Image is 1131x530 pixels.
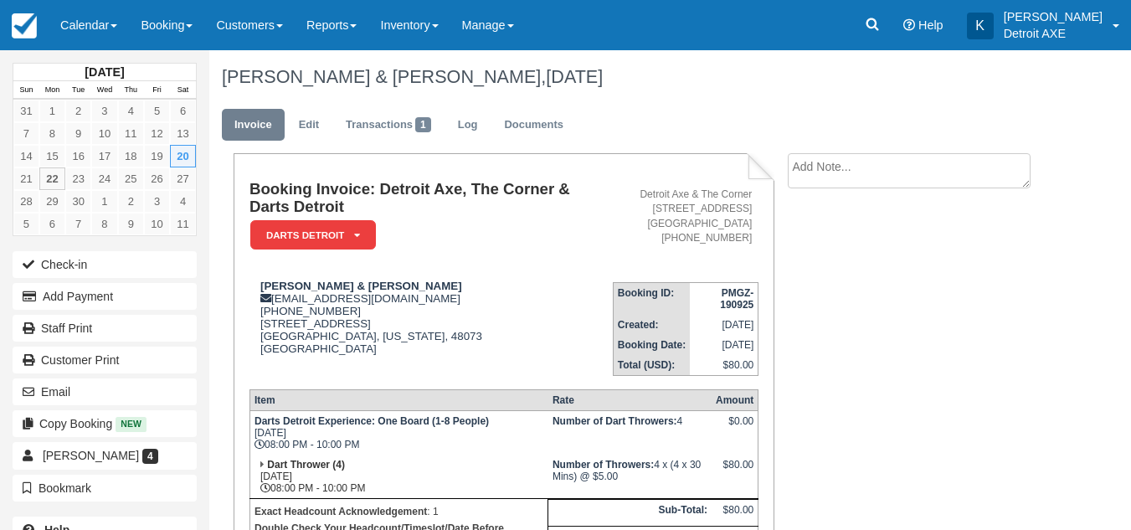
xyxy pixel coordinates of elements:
[85,65,124,79] strong: [DATE]
[144,81,170,100] th: Fri
[13,213,39,235] a: 5
[39,100,65,122] a: 1
[548,455,712,499] td: 4 x (4 x 30 Mins) @ $5.00
[13,283,197,310] button: Add Payment
[613,355,690,376] th: Total (USD):
[118,190,144,213] a: 2
[91,190,117,213] a: 1
[548,500,712,526] th: Sub-Total:
[39,81,65,100] th: Mon
[13,122,39,145] a: 7
[249,280,613,376] div: [EMAIL_ADDRESS][DOMAIN_NAME] [PHONE_NUMBER] [STREET_ADDRESS] [GEOGRAPHIC_DATA], [US_STATE], 48073...
[91,100,117,122] a: 3
[118,100,144,122] a: 4
[13,251,197,278] button: Check-in
[720,287,753,311] strong: PMGZ-190925
[13,347,197,373] a: Customer Print
[13,378,197,405] button: Email
[65,122,91,145] a: 9
[65,167,91,190] a: 23
[118,122,144,145] a: 11
[690,335,758,355] td: [DATE]
[249,455,548,499] td: [DATE] 08:00 PM - 10:00 PM
[712,390,758,411] th: Amount
[91,167,117,190] a: 24
[690,315,758,335] td: [DATE]
[170,167,196,190] a: 27
[249,411,548,455] td: [DATE] 08:00 PM - 10:00 PM
[91,213,117,235] a: 8
[548,390,712,411] th: Rate
[222,109,285,142] a: Invoice
[13,475,197,502] button: Bookmark
[13,190,39,213] a: 28
[918,18,943,32] span: Help
[13,167,39,190] a: 21
[170,213,196,235] a: 11
[170,100,196,122] a: 6
[39,167,65,190] a: 22
[222,67,1045,87] h1: [PERSON_NAME] & [PERSON_NAME],
[254,503,543,520] p: : 1
[445,109,491,142] a: Log
[1004,8,1103,25] p: [PERSON_NAME]
[39,145,65,167] a: 15
[690,355,758,376] td: $80.00
[13,81,39,100] th: Sun
[13,100,39,122] a: 31
[415,117,431,132] span: 1
[613,315,690,335] th: Created:
[254,415,489,427] strong: Darts Detroit Experience: One Board (1-8 People)
[116,417,147,431] span: New
[254,506,427,517] strong: Exact Headcount Acknowledgement
[967,13,994,39] div: K
[39,213,65,235] a: 6
[144,145,170,167] a: 19
[548,411,712,455] td: 4
[13,442,197,469] a: [PERSON_NAME] 4
[716,459,753,484] div: $80.00
[619,188,752,245] address: Detroit Axe & The Corner [STREET_ADDRESS] [GEOGRAPHIC_DATA] [PHONE_NUMBER]
[260,280,462,292] strong: [PERSON_NAME] & [PERSON_NAME]
[144,167,170,190] a: 26
[39,122,65,145] a: 8
[144,213,170,235] a: 10
[118,81,144,100] th: Thu
[39,190,65,213] a: 29
[170,145,196,167] a: 20
[65,190,91,213] a: 30
[249,390,548,411] th: Item
[1004,25,1103,42] p: Detroit AXE
[65,100,91,122] a: 2
[170,122,196,145] a: 13
[144,190,170,213] a: 3
[553,459,654,471] strong: Number of Throwers
[13,410,197,437] button: Copy Booking New
[65,213,91,235] a: 7
[491,109,576,142] a: Documents
[712,500,758,526] td: $80.00
[267,459,345,471] strong: Dart Thrower (4)
[546,66,603,87] span: [DATE]
[65,81,91,100] th: Tue
[333,109,444,142] a: Transactions1
[142,449,158,464] span: 4
[118,167,144,190] a: 25
[43,449,139,462] span: [PERSON_NAME]
[12,13,37,39] img: checkfront-main-nav-mini-logo.png
[553,415,677,427] strong: Number of Dart Throwers
[118,145,144,167] a: 18
[249,219,370,250] a: Darts Detroit
[118,213,144,235] a: 9
[613,282,690,315] th: Booking ID:
[13,315,197,342] a: Staff Print
[13,145,39,167] a: 14
[286,109,332,142] a: Edit
[144,122,170,145] a: 12
[91,145,117,167] a: 17
[91,122,117,145] a: 10
[250,220,376,250] em: Darts Detroit
[170,81,196,100] th: Sat
[613,335,690,355] th: Booking Date:
[903,19,915,31] i: Help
